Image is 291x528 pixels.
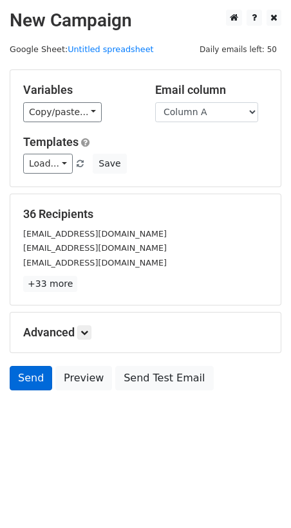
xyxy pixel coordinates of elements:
span: Daily emails left: 50 [195,42,281,57]
button: Save [93,154,126,174]
h5: Advanced [23,325,268,340]
small: [EMAIL_ADDRESS][DOMAIN_NAME] [23,229,167,239]
h5: 36 Recipients [23,207,268,221]
a: Preview [55,366,112,390]
a: Send Test Email [115,366,213,390]
h2: New Campaign [10,10,281,32]
a: Copy/paste... [23,102,102,122]
h5: Email column [155,83,268,97]
h5: Variables [23,83,136,97]
a: Daily emails left: 50 [195,44,281,54]
small: [EMAIL_ADDRESS][DOMAIN_NAME] [23,258,167,268]
a: Send [10,366,52,390]
a: Templates [23,135,79,149]
a: Load... [23,154,73,174]
small: [EMAIL_ADDRESS][DOMAIN_NAME] [23,243,167,253]
iframe: Chat Widget [227,466,291,528]
a: Untitled spreadsheet [68,44,153,54]
a: +33 more [23,276,77,292]
small: Google Sheet: [10,44,154,54]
